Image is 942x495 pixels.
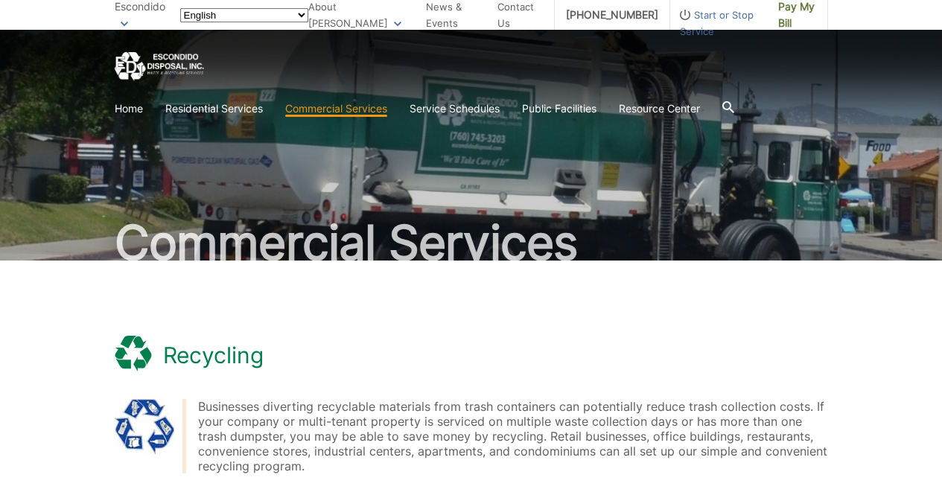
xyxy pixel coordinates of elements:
[285,100,387,117] a: Commercial Services
[619,100,700,117] a: Resource Center
[198,399,828,473] div: Businesses diverting recyclable materials from trash containers can potentially reduce trash coll...
[115,219,828,266] h2: Commercial Services
[410,100,500,117] a: Service Schedules
[115,100,143,117] a: Home
[522,100,596,117] a: Public Facilities
[115,399,174,454] img: Recycling Symbol
[165,100,263,117] a: Residential Services
[115,52,204,81] a: EDCD logo. Return to the homepage.
[180,8,308,22] select: Select a language
[163,342,264,368] h1: Recycling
